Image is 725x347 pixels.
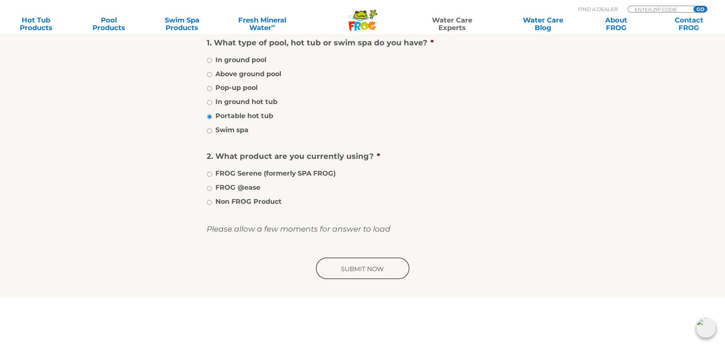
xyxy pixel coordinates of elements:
a: Fresh MineralWater∞ [226,16,298,32]
a: AboutFROG [588,16,644,32]
a: ContactFROG [661,16,717,32]
input: Zip Code Form [634,6,685,13]
label: Non FROG Product [215,197,282,206]
img: openIcon [696,318,716,338]
a: PoolProducts [81,16,137,32]
label: Portable hot tub [215,111,273,121]
input: GO [693,6,707,12]
label: In ground pool [215,55,266,65]
label: FROG Serene (formerly SPA FROG) [215,168,336,178]
p: Find A Dealer [578,6,618,13]
i: Please allow a few moments for answer to load [207,224,390,233]
label: FROG @ease [215,182,260,192]
label: 2. What product are you currently using? [207,151,513,161]
label: Swim spa [215,125,249,135]
a: Water CareBlog [515,16,571,32]
label: Above ground pool [215,69,281,79]
label: 1. What type of pool, hot tub or swim spa do you have? [207,38,513,48]
a: Swim SpaProducts [154,16,210,32]
sup: ∞ [271,22,275,29]
input: Submit [314,257,411,281]
a: Water CareExperts [406,16,498,32]
a: Hot TubProducts [8,16,64,32]
label: Pop-up pool [215,83,258,93]
label: In ground hot tub [215,97,277,107]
